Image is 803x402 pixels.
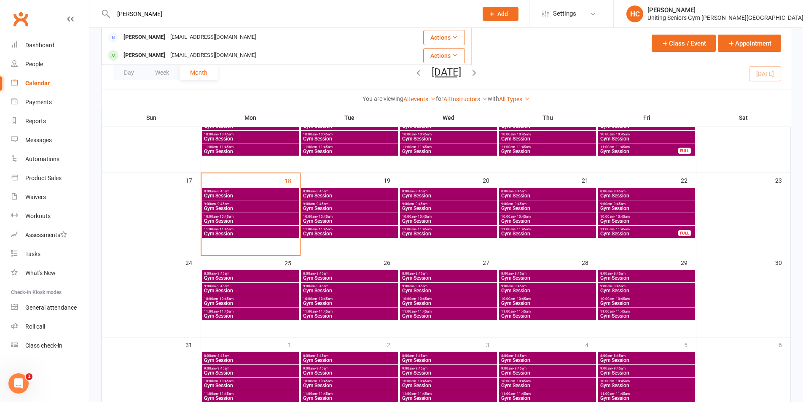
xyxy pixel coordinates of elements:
span: Gym Session [204,358,297,363]
span: Gym Session [402,275,495,281]
span: 10:00am [402,132,495,136]
span: - 11:45am [416,145,432,149]
div: [PERSON_NAME] [121,49,168,62]
span: 10:00am [600,215,693,219]
span: Gym Session [501,231,594,236]
span: Gym Session [600,136,693,141]
span: - 8:45am [414,272,427,275]
span: Gym Session [402,358,495,363]
span: - 10:45am [614,132,630,136]
span: Gym Session [204,301,297,306]
span: Gym Session [303,231,396,236]
span: - 10:45am [416,132,432,136]
th: Wed [399,109,498,127]
strong: for [436,95,443,102]
span: - 9:45am [513,367,526,370]
div: 31 [185,337,201,351]
span: Gym Session [600,288,693,293]
span: 9:00am [600,202,693,206]
span: - 8:45am [513,189,526,193]
span: 9:00am [402,284,495,288]
span: Gym Session [600,396,693,401]
span: - 11:45am [317,310,333,313]
span: - 11:45am [614,310,630,313]
span: Gym Session [402,396,495,401]
input: Search... [111,8,472,20]
span: Gym Session [204,136,297,141]
span: - 10:45am [515,215,531,219]
strong: with [488,95,499,102]
span: - 11:45am [317,145,333,149]
span: Gym Session [501,193,594,198]
button: Week [145,65,180,80]
span: 8:00am [204,354,297,358]
div: 25 [285,256,300,270]
span: 10:00am [600,132,693,136]
button: Appointment [718,35,781,52]
span: - 11:45am [218,392,234,396]
span: 10:00am [204,379,297,383]
span: Gym Session [600,231,678,236]
span: 11:00am [402,145,495,149]
span: - 9:45am [612,202,626,206]
button: Actions [423,48,465,63]
span: 11:00am [600,227,678,231]
span: Gym Session [402,288,495,293]
a: General attendance kiosk mode [11,298,89,317]
span: Gym Session [501,396,594,401]
span: - 10:45am [614,297,630,301]
div: Tasks [25,251,40,257]
a: Assessments [11,226,89,245]
span: Gym Session [501,288,594,293]
div: What's New [25,270,56,276]
span: Gym Session [600,193,693,198]
span: Gym Session [303,358,396,363]
span: - 10:45am [317,132,333,136]
span: - 11:45am [515,145,531,149]
div: 19 [384,173,399,187]
a: Payments [11,93,89,112]
span: 11:00am [501,145,594,149]
div: 23 [775,173,790,187]
button: [DATE] [432,66,461,78]
a: Reports [11,112,89,131]
div: 27 [483,255,498,269]
span: 11:00am [204,145,297,149]
a: Automations [11,150,89,169]
div: 4 [585,337,597,351]
span: - 8:45am [216,354,229,358]
span: - 11:45am [416,392,432,396]
span: 11:00am [600,145,678,149]
div: 21 [582,173,597,187]
a: Waivers [11,188,89,207]
span: Gym Session [501,370,594,375]
div: 28 [582,255,597,269]
span: - 11:45am [515,227,531,231]
span: 8:00am [303,272,396,275]
span: 8:00am [501,272,594,275]
span: Gym Session [204,370,297,375]
span: Gym Session [204,219,297,224]
span: Gym Session [204,206,297,211]
span: 11:00am [303,392,396,396]
a: People [11,55,89,74]
a: Tasks [11,245,89,264]
span: Gym Session [600,383,693,388]
button: Class / Event [652,35,716,52]
span: 8:00am [600,189,693,193]
div: 1 [288,337,300,351]
span: 11:00am [402,310,495,313]
span: Gym Session [303,396,396,401]
a: Calendar [11,74,89,93]
span: Gym Session [600,149,678,154]
span: Gym Session [402,149,495,154]
div: 29 [681,255,696,269]
span: - 9:45am [612,367,626,370]
span: 10:00am [501,215,594,219]
a: All events [403,96,436,103]
span: 9:00am [600,367,693,370]
a: Product Sales [11,169,89,188]
span: - 10:45am [515,379,531,383]
div: FULL [678,148,691,154]
a: Class kiosk mode [11,336,89,355]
